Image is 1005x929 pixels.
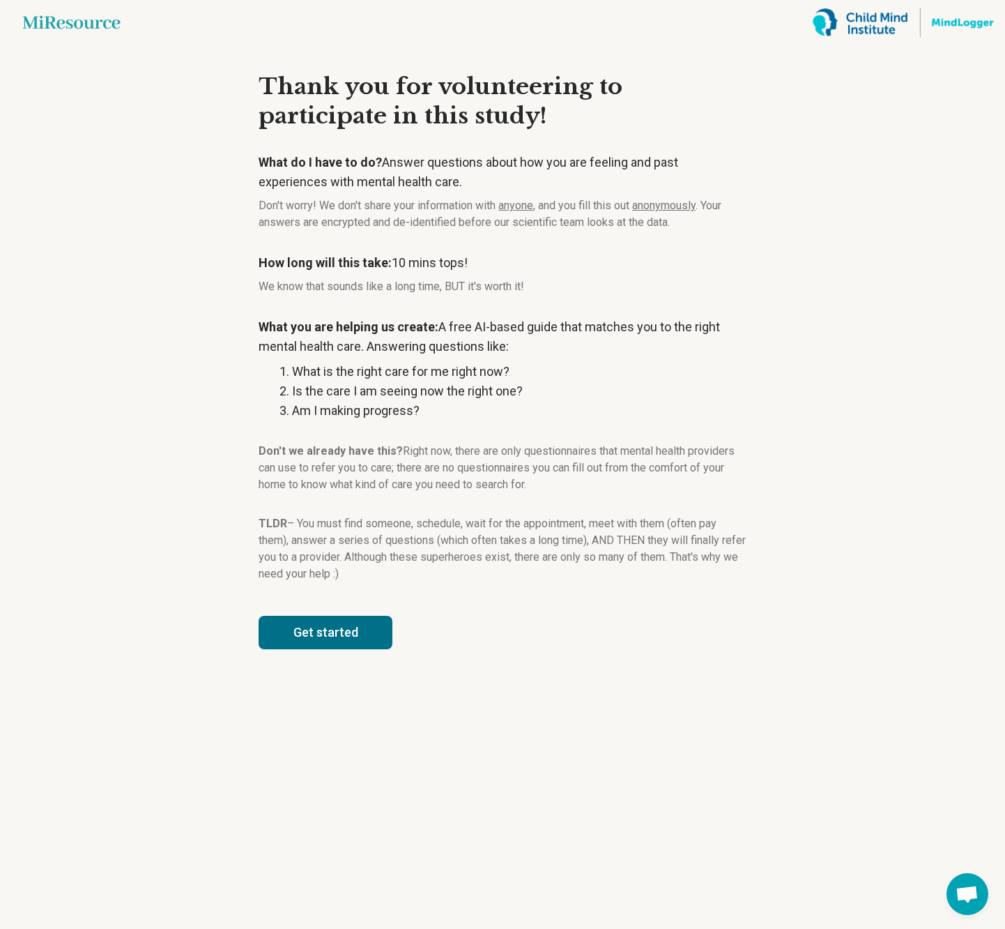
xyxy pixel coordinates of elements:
[259,255,392,270] strong: How long will this take:
[259,616,392,649] button: Get started
[259,517,287,530] strong: TLDR
[259,317,746,356] p: A free AI-based guide that matches you to the right mental health care. Answering questions like:
[259,443,746,493] p: Right now, there are only questionnaires that mental health providers can use to refer you to car...
[259,319,438,334] strong: What you are helping us create:
[259,253,746,273] p: 10 mins tops!
[259,153,746,192] p: Answer questions about how you are feeling and past experiences with mental health care.
[259,515,746,582] p: – You must find someone, schedule, wait for the appointment, meet with them (often pay them), ans...
[259,155,382,169] strong: What do I have to do?
[292,362,746,382] li: What is the right care for me right now?
[259,73,746,130] h3: Thank you for volunteering to participate in this study!
[498,199,533,212] span: anyone
[946,873,988,915] div: Open chat
[292,401,746,421] li: Am I making progress?
[259,197,746,231] p: Don't worry! We don't share your information with , and you fill this out . Your answers are encr...
[292,382,746,401] li: Is the care I am seeing now the right one?
[259,444,403,458] strong: Don't we already have this?
[632,199,696,212] span: anonymously
[259,278,746,295] p: We know that sounds like a long time, BUT it's worth it!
